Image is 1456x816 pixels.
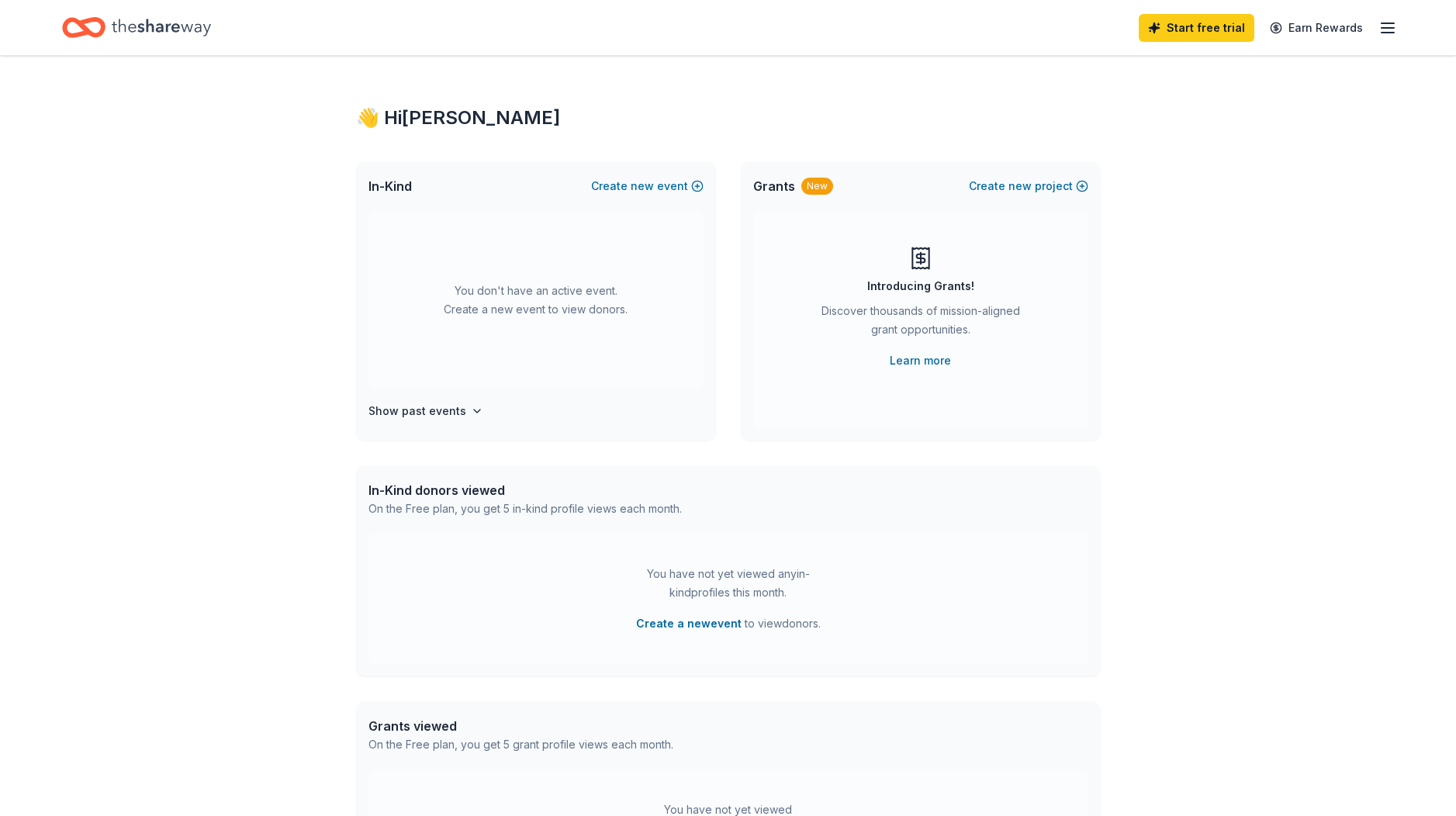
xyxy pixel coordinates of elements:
[867,277,974,296] div: Introducing Grants!
[890,351,951,370] a: Learn more
[1008,177,1032,195] span: new
[368,735,673,754] div: On the Free plan, you get 5 grant profile views each month.
[368,500,682,518] div: On the Free plan, you get 5 in-kind profile views each month.
[1261,14,1372,42] a: Earn Rewards
[636,614,742,633] button: Create a newevent
[636,614,821,633] span: to view donors .
[969,177,1088,195] button: Createnewproject
[368,177,412,195] span: In-Kind
[368,402,483,420] button: Show past events
[753,177,795,195] span: Grants
[368,717,673,735] div: Grants viewed
[631,177,654,195] span: new
[815,302,1026,345] div: Discover thousands of mission-aligned grant opportunities.
[591,177,704,195] button: Createnewevent
[356,105,1101,130] div: 👋 Hi [PERSON_NAME]
[62,9,211,46] a: Home
[1139,14,1254,42] a: Start free trial
[368,402,466,420] h4: Show past events
[368,211,704,389] div: You don't have an active event. Create a new event to view donors.
[801,178,833,195] div: New
[631,565,825,602] div: You have not yet viewed any in-kind profiles this month.
[368,481,682,500] div: In-Kind donors viewed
